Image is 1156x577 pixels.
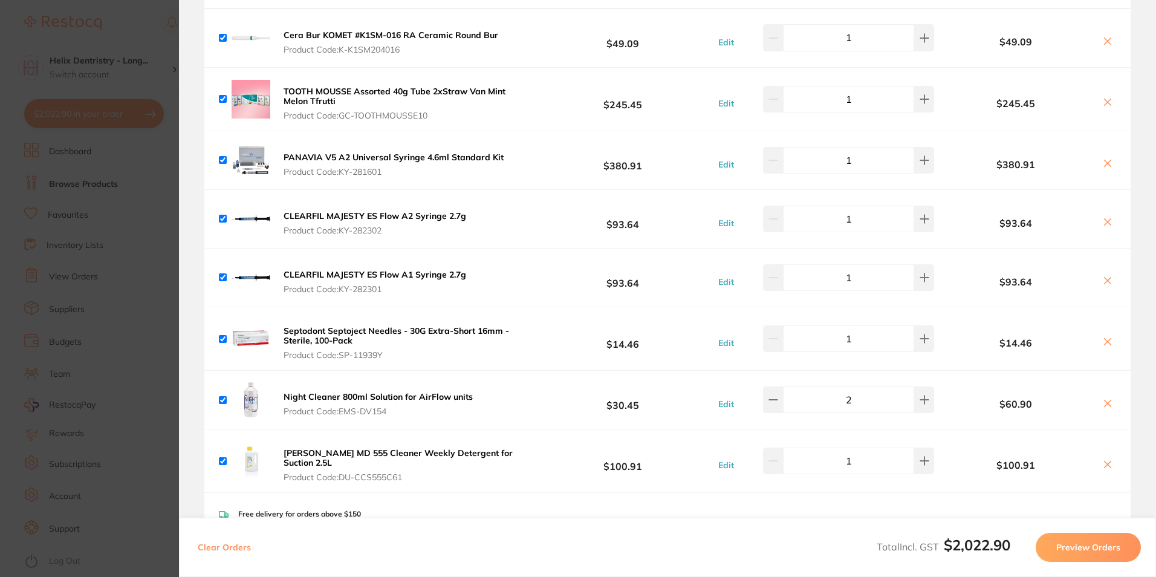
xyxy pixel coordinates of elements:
span: Total Incl. GST [877,541,1010,553]
b: PANAVIA V5 A2 Universal Syringe 4.6ml Standard Kit [284,152,504,163]
img: bDl1eGR0Zw [232,19,270,57]
b: $93.64 [937,218,1094,229]
span: Product Code: EMS-DV154 [284,406,473,416]
b: $100.91 [937,460,1094,471]
span: Product Code: KY-281601 [284,167,504,177]
button: Night Cleaner 800ml Solution for AirFlow units Product Code:EMS-DV154 [280,391,476,417]
b: $60.90 [937,399,1094,409]
button: Edit [715,337,738,348]
b: $14.46 [937,337,1094,348]
button: Cera Bur KOMET #K1SM-016 RA Ceramic Round Bur Product Code:K-K1SM204016 [280,30,502,55]
button: Edit [715,399,738,409]
b: CLEARFIL MAJESTY ES Flow A2 Syringe 2.7g [284,210,466,221]
button: Edit [715,159,738,170]
img: bnppem51YQ [232,319,270,358]
b: Septodont Septoject Needles - 30G Extra-Short 16mm - Sterile, 100-Pack [284,325,509,346]
b: $380.91 [937,159,1094,170]
button: [PERSON_NAME] MD 555 Cleaner Weekly Detergent for Suction 2.5L Product Code:DU-CCS555C61 [280,448,533,483]
img: aXp0eWJnYw [232,141,270,180]
b: $14.46 [533,328,712,350]
img: ZDd0M2I5Zg [232,380,270,419]
button: CLEARFIL MAJESTY ES Flow A2 Syringe 2.7g Product Code:KY-282302 [280,210,470,236]
b: $93.64 [533,207,712,230]
button: Edit [715,98,738,109]
span: Product Code: SP-11939Y [284,350,529,360]
b: $93.64 [533,266,712,288]
button: Septodont Septoject Needles - 30G Extra-Short 16mm - Sterile, 100-Pack Product Code:SP-11939Y [280,325,533,360]
button: Edit [715,460,738,471]
b: $245.45 [937,98,1094,109]
img: NWwwZ3puaw [232,258,270,297]
b: $93.64 [937,276,1094,287]
button: Edit [715,276,738,287]
img: YWk0amhycg [232,80,270,119]
button: Edit [715,37,738,48]
span: Product Code: KY-282302 [284,226,466,235]
img: eXJ2MjRxbg [232,200,270,238]
b: CLEARFIL MAJESTY ES Flow A1 Syringe 2.7g [284,269,466,280]
button: Preview Orders [1036,533,1141,562]
b: $49.09 [937,36,1094,47]
b: Cera Bur KOMET #K1SM-016 RA Ceramic Round Bur [284,30,498,41]
b: [PERSON_NAME] MD 555 Cleaner Weekly Detergent for Suction 2.5L [284,448,513,468]
b: Night Cleaner 800ml Solution for AirFlow units [284,391,473,402]
b: $100.91 [533,450,712,472]
span: Product Code: DU-CCS555C61 [284,472,529,482]
p: Free delivery for orders above $150 [238,510,361,518]
b: $2,022.90 [944,536,1010,554]
button: TOOTH MOUSSE Assorted 40g Tube 2xStraw Van Mint Melon Tfrutti Product Code:GC-TOOTHMOUSSE10 [280,86,533,121]
b: TOOTH MOUSSE Assorted 40g Tube 2xStraw Van Mint Melon Tfrutti [284,86,505,106]
button: Edit [715,218,738,229]
img: NHEyM3dzdA [232,442,270,480]
span: Product Code: K-K1SM204016 [284,45,498,54]
b: $245.45 [533,88,712,110]
b: $380.91 [533,149,712,171]
span: Product Code: KY-282301 [284,284,466,294]
button: Clear Orders [194,533,255,562]
span: Product Code: GC-TOOTHMOUSSE10 [284,111,529,120]
button: CLEARFIL MAJESTY ES Flow A1 Syringe 2.7g Product Code:KY-282301 [280,269,470,295]
b: $49.09 [533,27,712,49]
b: $30.45 [533,389,712,411]
button: PANAVIA V5 A2 Universal Syringe 4.6ml Standard Kit Product Code:KY-281601 [280,152,507,177]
